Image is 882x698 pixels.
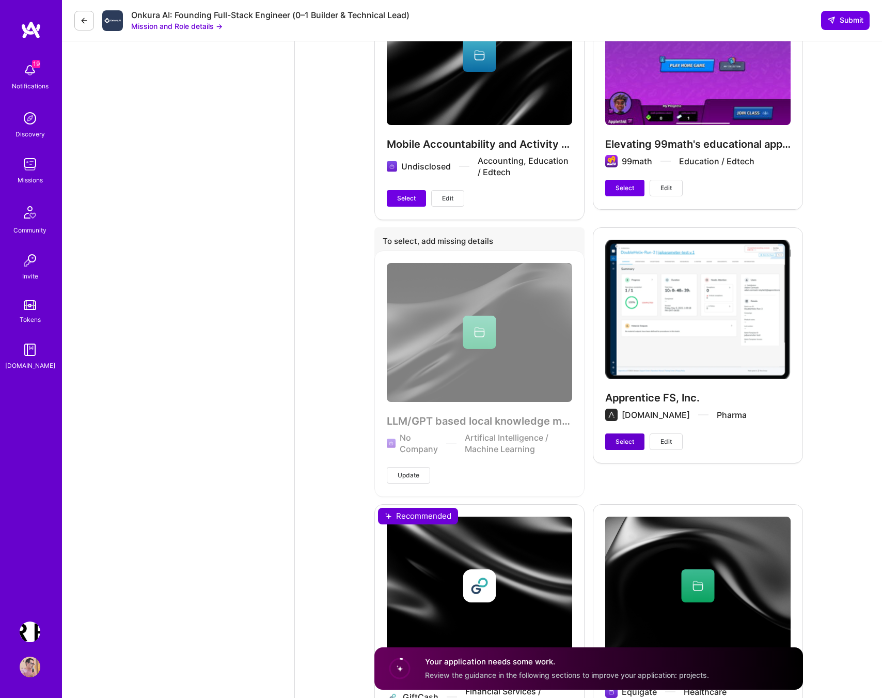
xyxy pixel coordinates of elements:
img: Company Logo [102,10,123,31]
div: Discovery [15,129,45,139]
img: Terr.ai: Building an Innovative Real Estate Platform [20,622,40,642]
img: logo [21,21,41,39]
button: Select [387,190,426,207]
img: guide book [20,339,40,360]
span: Edit [660,437,672,446]
button: Edit [431,190,464,207]
div: To select, add missing details [374,227,585,258]
button: Edit [650,433,683,450]
img: User Avatar [20,657,40,677]
button: Select [605,180,644,196]
div: Onkura AI: Founding Full-Stack Engineer (0–1 Builder & Technical Lead) [131,10,409,21]
div: Missions [18,175,43,185]
div: Notifications [12,81,49,91]
img: discovery [20,108,40,129]
img: bell [20,60,40,81]
span: Review the guidance in the following sections to improve your application: projects. [425,671,709,679]
img: tokens [24,300,36,310]
h4: Your application needs some work. [425,657,709,668]
img: teamwork [20,154,40,175]
div: Community [13,225,46,236]
span: Submit [827,15,863,25]
img: Invite [20,250,40,271]
span: Edit [660,183,672,193]
i: icon LeftArrowDark [80,17,88,25]
a: Terr.ai: Building an Innovative Real Estate Platform [17,622,43,642]
span: 19 [32,60,40,68]
span: Edit [442,194,453,203]
button: Update [387,467,430,484]
div: Tokens [20,314,41,325]
span: Select [616,183,634,193]
span: Select [397,194,416,203]
span: Update [398,471,419,480]
img: Community [18,200,42,225]
button: Submit [821,11,870,29]
button: Edit [650,180,683,196]
div: Invite [22,271,38,282]
div: [DOMAIN_NAME] [5,360,55,371]
button: Select [605,433,644,450]
i: icon SendLight [827,16,836,24]
button: Mission and Role details → [131,21,223,32]
span: Select [616,437,634,446]
a: User Avatar [17,657,43,677]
